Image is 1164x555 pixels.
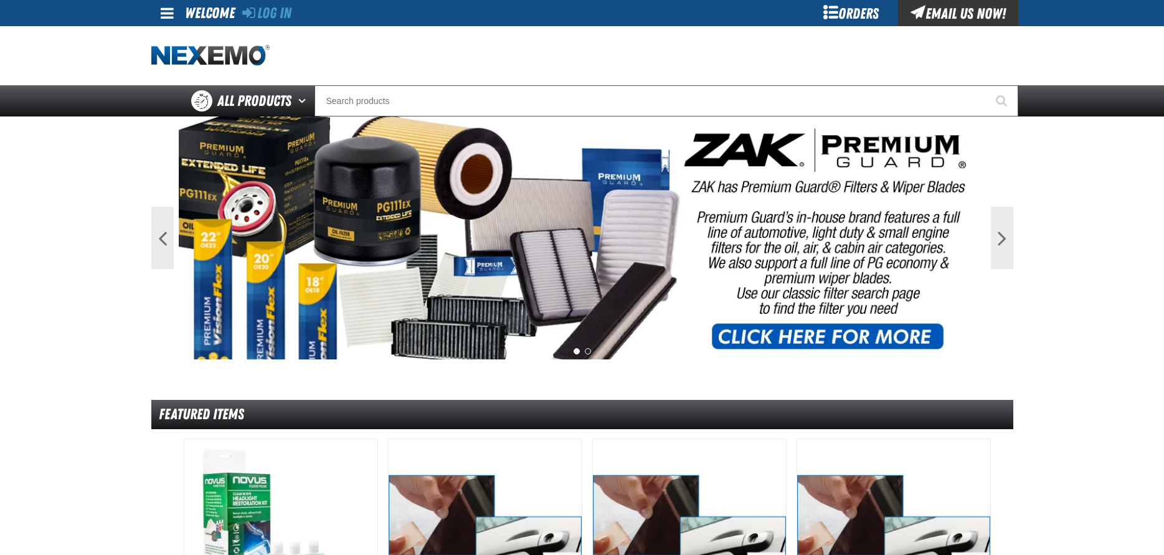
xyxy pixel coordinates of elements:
img: PG Filters & Wipers [179,116,987,359]
button: 2 of 2 [585,348,591,354]
input: Search [315,85,1018,116]
button: Start Searching [987,85,1018,116]
button: Previous [151,207,174,269]
img: Nexemo logo [151,45,270,67]
button: 1 of 2 [574,348,580,354]
button: Open All Products pages [294,85,315,116]
a: Log In [242,4,291,22]
div: Featured Items [151,400,1013,429]
button: Next [991,207,1013,269]
span: All Products [217,90,291,112]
